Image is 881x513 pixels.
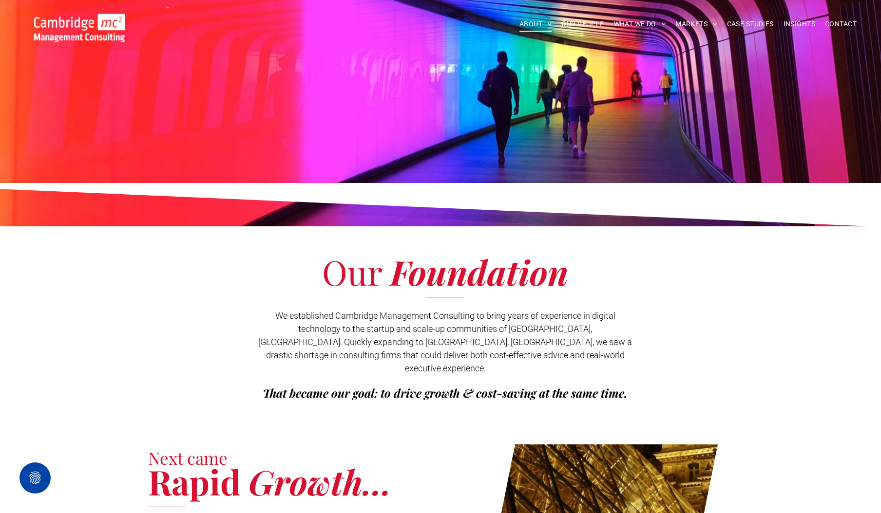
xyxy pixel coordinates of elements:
[148,446,228,469] span: Next came
[34,15,125,25] a: Your Business Transformed | Cambridge Management Consulting
[258,311,632,373] span: We established Cambridge Management Consulting to bring years of experience in digital technology...
[34,14,125,42] img: Go to Homepage
[722,17,779,32] a: CASE STUDIES
[148,458,241,504] span: Rapid
[556,17,609,32] a: OUR PEOPLE
[249,458,392,504] span: Growth...
[670,17,722,32] a: MARKETS
[609,17,671,32] a: WHAT WE DO
[779,17,820,32] a: INSIGHTS
[263,385,628,401] span: That became our goal: to drive growth & cost-saving at the same time.
[820,17,862,32] a: CONTACT
[322,249,382,294] span: Our
[515,17,557,32] a: ABOUT
[390,249,568,294] span: Foundation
